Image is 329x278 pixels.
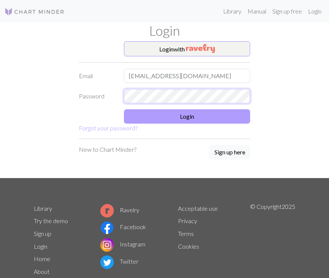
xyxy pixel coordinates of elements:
img: Ravelry [186,44,215,53]
button: Login [124,109,250,124]
a: Forgot your password? [79,124,137,131]
a: Sign up [34,230,51,237]
a: Ravelry [100,206,139,213]
h1: Login [29,23,300,38]
a: Twitter [100,258,139,265]
a: Manual [244,4,269,19]
a: Login [305,4,324,19]
img: Facebook logo [100,221,114,234]
a: Sign up here [210,145,250,160]
a: Facebook [100,223,146,230]
a: About [34,268,50,275]
a: Privacy [178,217,197,224]
label: Email [74,69,119,83]
img: Instagram logo [100,238,114,252]
a: Home [34,255,50,262]
p: © Copyright 2025 [250,202,295,278]
a: Acceptable use [178,205,218,212]
a: Login [34,243,47,250]
a: Sign up free [269,4,305,19]
a: Try the demo [34,217,68,224]
button: Loginwith [124,41,250,56]
a: Library [220,4,244,19]
label: Password [74,89,119,103]
a: Terms [178,230,194,237]
a: Instagram [100,240,145,248]
a: Cookies [178,243,199,250]
button: Sign up here [210,145,250,159]
p: New to Chart Minder? [79,145,136,154]
img: Twitter logo [100,255,114,269]
img: Logo [5,7,65,16]
a: Library [34,205,52,212]
img: Ravelry logo [100,204,114,218]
